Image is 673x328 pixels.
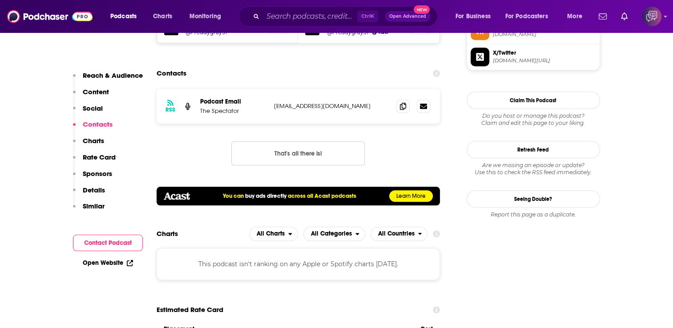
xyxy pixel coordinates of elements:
[642,7,661,26] button: Show profile menu
[73,120,113,136] button: Contacts
[467,190,600,208] a: Seeing Double?
[467,112,600,127] div: Claim and edit this page to your liking.
[493,49,596,57] span: X/Twitter
[595,9,610,24] a: Show notifications dropdown
[157,248,440,280] div: This podcast isn't ranking on any Apple or Spotify charts [DATE].
[467,112,600,120] span: Do you host or manage this podcast?
[389,14,426,19] span: Open Advanced
[83,120,113,128] p: Contacts
[200,107,267,115] p: The Spectator
[561,9,593,24] button: open menu
[414,5,430,14] span: New
[500,9,561,24] button: open menu
[493,31,596,38] span: feeds.acast.com
[83,104,103,112] p: Social
[73,104,103,120] button: Social
[274,102,390,110] p: [EMAIL_ADDRESS][DOMAIN_NAME]
[231,141,365,165] button: Nothing here.
[371,227,428,241] button: open menu
[249,227,298,241] h2: Platforms
[249,227,298,241] button: open menu
[617,9,631,24] a: Show notifications dropdown
[567,10,582,23] span: More
[389,190,433,202] a: Learn More
[223,192,356,200] h5: You can across all Acast podcasts
[245,192,286,200] a: buy ads directly
[73,202,105,218] button: Similar
[73,186,105,202] button: Details
[104,9,148,24] button: open menu
[73,136,104,153] button: Charts
[157,65,186,82] h2: Contacts
[493,57,596,64] span: twitter.com/Freddygray31
[83,259,133,267] a: Open Website
[200,98,267,105] p: Podcast Email
[147,9,177,24] a: Charts
[165,106,175,113] h3: RSS
[157,229,178,238] h2: Charts
[157,301,223,318] span: Estimated Rate Card
[378,231,415,237] span: All Countries
[164,192,190,200] img: acastlogo
[83,153,116,161] p: Rate Card
[471,48,596,66] a: X/Twitter[DOMAIN_NAME][URL]
[73,153,116,169] button: Rate Card
[73,235,143,251] button: Contact Podcast
[7,8,93,25] img: Podchaser - Follow, Share and Rate Podcasts
[83,186,105,194] p: Details
[183,9,233,24] button: open menu
[467,162,600,176] div: Are we missing an episode or update? Use this to check the RSS feed immediately.
[357,11,378,22] span: Ctrl K
[455,10,491,23] span: For Business
[189,10,221,23] span: Monitoring
[153,10,172,23] span: Charts
[371,227,428,241] h2: Countries
[83,202,105,210] p: Similar
[110,10,137,23] span: Podcasts
[73,88,109,104] button: Content
[83,136,104,145] p: Charts
[303,227,365,241] button: open menu
[467,141,600,158] button: Refresh Feed
[449,9,502,24] button: open menu
[642,7,661,26] span: Logged in as corioliscompany
[257,231,285,237] span: All Charts
[467,92,600,109] button: Claim This Podcast
[83,71,143,80] p: Reach & Audience
[467,211,600,218] div: Report this page as a duplicate.
[642,7,661,26] img: User Profile
[73,71,143,88] button: Reach & Audience
[247,6,446,27] div: Search podcasts, credits, & more...
[505,10,548,23] span: For Podcasters
[83,169,112,178] p: Sponsors
[311,231,352,237] span: All Categories
[263,9,357,24] input: Search podcasts, credits, & more...
[385,11,430,22] button: Open AdvancedNew
[83,88,109,96] p: Content
[73,169,112,186] button: Sponsors
[303,227,365,241] h2: Categories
